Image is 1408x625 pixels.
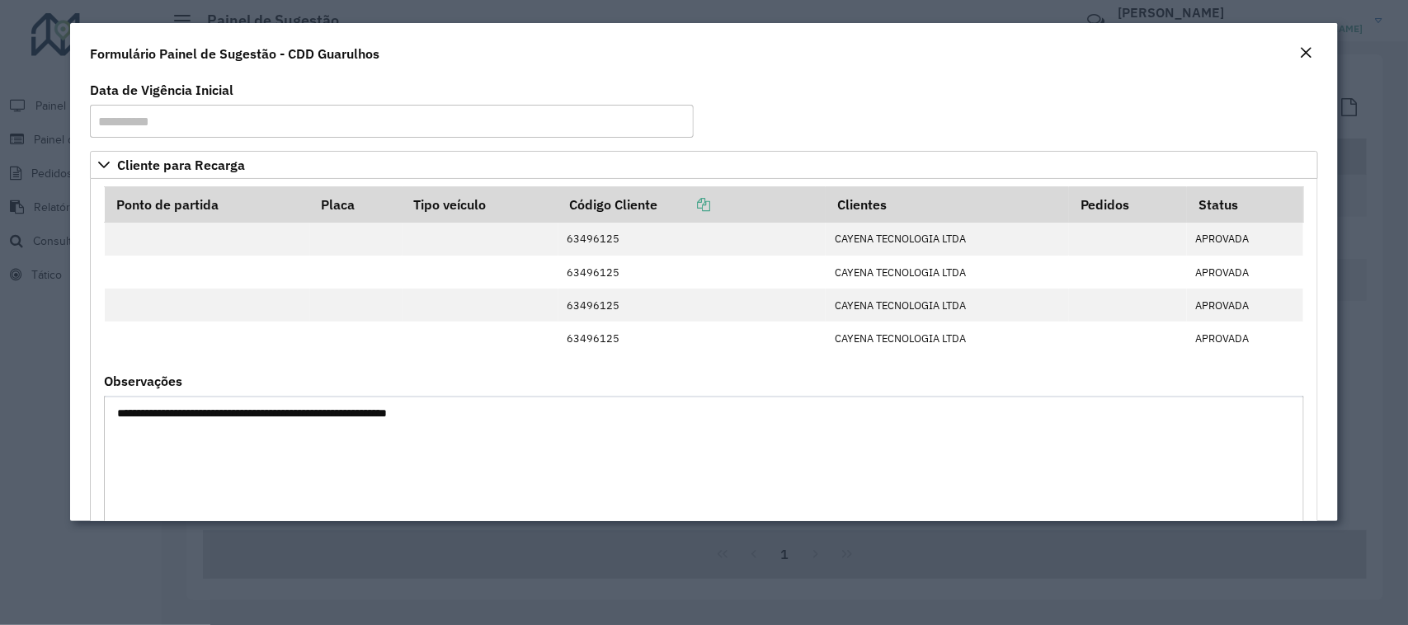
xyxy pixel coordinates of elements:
td: APROVADA [1187,289,1303,322]
a: Copiar [657,196,710,213]
th: Placa [310,187,403,223]
h4: Formulário Painel de Sugestão - CDD Guarulhos [90,44,379,63]
th: Clientes [826,187,1069,223]
td: APROVADA [1187,256,1303,289]
td: 63496125 [558,223,826,256]
em: Fechar [1300,46,1313,59]
td: CAYENA TECNOLOGIA LTDA [826,289,1069,322]
div: Cliente para Recarga [90,179,1317,616]
th: Código Cliente [558,187,826,223]
td: APROVADA [1187,322,1303,355]
td: CAYENA TECNOLOGIA LTDA [826,223,1069,256]
td: CAYENA TECNOLOGIA LTDA [826,256,1069,289]
th: Ponto de partida [105,187,310,223]
td: APROVADA [1187,223,1303,256]
label: Data de Vigência Inicial [90,80,233,100]
td: 63496125 [558,256,826,289]
a: Cliente para Recarga [90,151,1317,179]
th: Status [1187,187,1303,223]
th: Tipo veículo [403,187,558,223]
td: 63496125 [558,322,826,355]
span: Cliente para Recarga [117,158,245,172]
label: Observações [104,371,182,391]
td: 63496125 [558,289,826,322]
th: Pedidos [1069,187,1187,223]
button: Close [1295,43,1318,64]
td: CAYENA TECNOLOGIA LTDA [826,322,1069,355]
